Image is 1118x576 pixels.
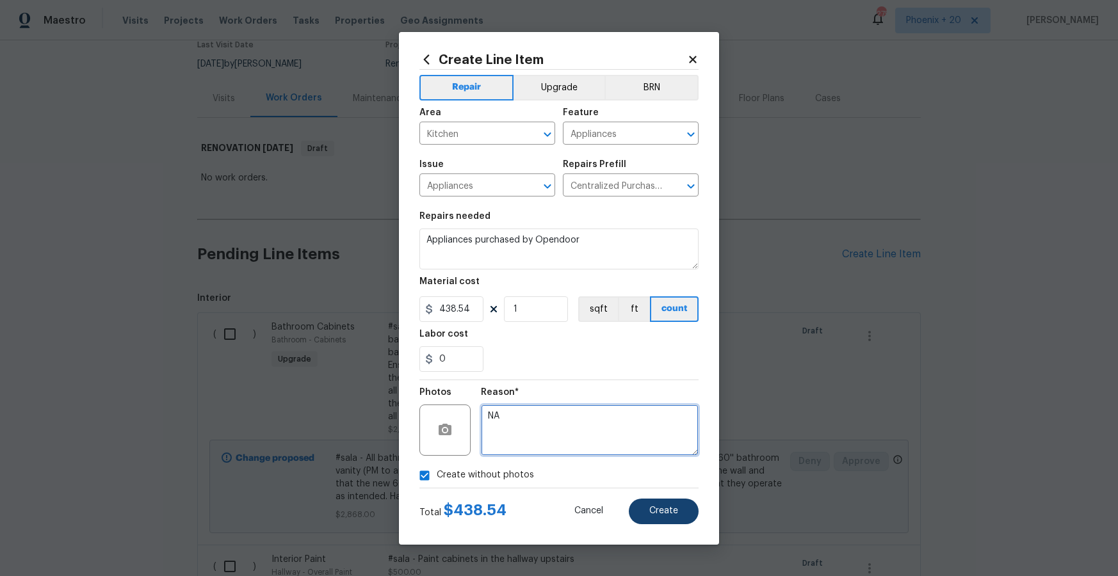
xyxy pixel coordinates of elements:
h2: Create Line Item [419,52,687,67]
span: Cancel [574,506,603,516]
h5: Repairs needed [419,212,490,221]
button: Repair [419,75,514,100]
span: $ 438.54 [444,502,506,518]
h5: Feature [563,108,599,117]
button: Upgrade [514,75,605,100]
h5: Area [419,108,441,117]
h5: Photos [419,388,451,397]
button: ft [618,296,650,322]
h5: Labor cost [419,330,468,339]
button: BRN [604,75,699,100]
button: Open [539,177,556,195]
button: Open [682,125,700,143]
h5: Issue [419,160,444,169]
textarea: NA [481,404,699,456]
span: Create [649,506,678,516]
div: Total [419,504,506,519]
button: sqft [578,296,618,322]
button: Open [539,125,556,143]
h5: Material cost [419,277,480,286]
h5: Repairs Prefill [563,160,626,169]
h5: Reason* [481,388,519,397]
textarea: Appliances purchased by Opendoor [419,228,699,269]
button: Open [682,177,700,195]
button: Create [629,499,699,524]
span: Create without photos [437,468,534,482]
button: count [650,296,699,322]
button: Cancel [554,499,624,524]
